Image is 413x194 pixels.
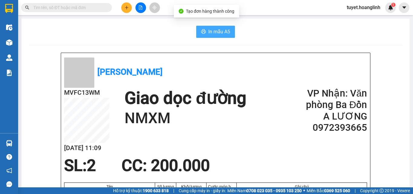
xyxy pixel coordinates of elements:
span: ⚪️ [303,189,305,192]
img: logo-vxr [5,4,13,13]
button: plus [121,2,132,13]
span: printer [201,29,206,35]
h2: VP Nhận: Văn phòng Đồng Hới [32,35,146,92]
img: solution-icon [6,70,12,76]
span: check-circle [179,9,184,14]
h1: NMXM [125,109,246,128]
h1: Giao dọc đường [125,88,246,109]
h2: K7JCYNGP [3,35,49,45]
img: icon-new-feature [388,5,393,10]
span: plus [125,5,129,10]
span: aim [152,5,157,10]
button: aim [149,2,160,13]
h2: VP Nhận: Văn phòng Ba Đồn [294,88,367,111]
span: question-circle [6,154,12,160]
span: Hỗ trợ kỹ thuật: [113,187,169,194]
span: Miền Bắc [307,187,350,194]
span: copyright [379,189,384,193]
div: Số lượng [157,184,174,189]
span: search [25,5,29,10]
strong: 0708 023 035 - 0935 103 250 [246,188,302,193]
div: CC : 200.000 [118,156,213,175]
b: [PERSON_NAME] [37,14,102,24]
strong: 1900 633 818 [143,188,169,193]
span: message [6,181,12,187]
sup: 1 [391,3,395,7]
div: Ghi chú [238,184,365,189]
span: caret-down [402,5,407,10]
button: caret-down [399,2,409,13]
strong: 0369 525 060 [324,188,350,193]
span: tuyet.hoanglinh [342,4,385,11]
span: Cung cấp máy in - giấy in: [179,187,226,194]
span: SL: [64,156,87,175]
h2: A LƯƠNG [294,111,367,122]
b: [PERSON_NAME] [97,67,163,77]
div: Cước món hàng [208,184,235,189]
span: | [355,187,356,194]
span: Tạo đơn hàng thành công [186,9,234,14]
h2: [DATE] 11:09 [64,143,109,153]
img: warehouse-icon [6,24,12,31]
img: warehouse-icon [6,39,12,46]
h2: MVFC13WM [64,88,109,98]
span: In mẫu A5 [208,28,230,35]
span: Miền Nam [227,187,302,194]
span: 2 [87,156,96,175]
img: warehouse-icon [6,140,12,146]
span: file-add [138,5,143,10]
img: warehouse-icon [6,54,12,61]
div: Tên [66,184,153,189]
div: Khối lượng [178,184,205,189]
button: file-add [135,2,146,13]
span: | [173,187,174,194]
span: notification [6,168,12,173]
h2: 0972393665 [294,122,367,133]
input: Tìm tên, số ĐT hoặc mã đơn [33,4,105,11]
span: 1 [392,3,394,7]
button: printerIn mẫu A5 [196,26,235,38]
